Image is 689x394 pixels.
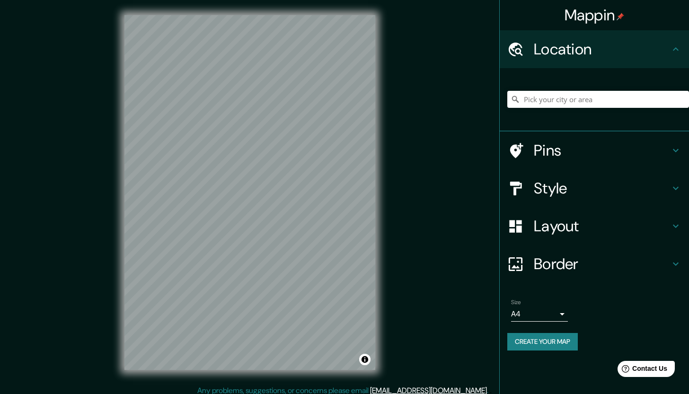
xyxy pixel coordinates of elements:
div: Style [500,169,689,207]
h4: Layout [534,217,670,236]
h4: Border [534,254,670,273]
input: Pick your city or area [507,91,689,108]
label: Size [511,298,521,306]
h4: Location [534,40,670,59]
button: Toggle attribution [359,354,371,365]
div: Location [500,30,689,68]
h4: Mappin [565,6,625,25]
h4: Style [534,179,670,198]
iframe: Help widget launcher [605,357,679,384]
div: Layout [500,207,689,245]
div: Border [500,245,689,283]
button: Create your map [507,333,578,350]
div: A4 [511,306,568,322]
canvas: Map [124,15,375,370]
div: Pins [500,131,689,169]
img: pin-icon.png [617,13,624,20]
h4: Pins [534,141,670,160]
